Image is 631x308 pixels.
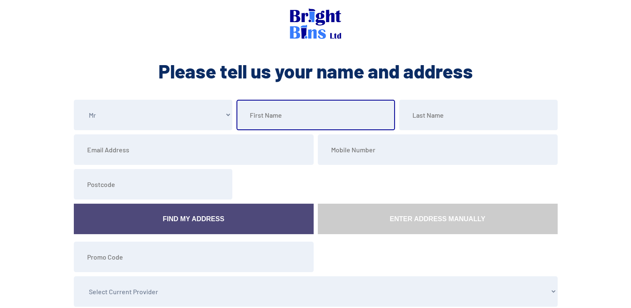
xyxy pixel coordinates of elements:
[399,100,558,130] input: Last Name
[74,242,314,272] input: Promo Code
[72,58,560,83] h2: Please tell us your name and address
[74,169,232,199] input: Postcode
[74,204,314,234] a: Find My Address
[74,134,314,165] input: Email Address
[318,134,558,165] input: Mobile Number
[318,204,558,234] a: Enter Address Manually
[236,100,395,130] input: First Name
